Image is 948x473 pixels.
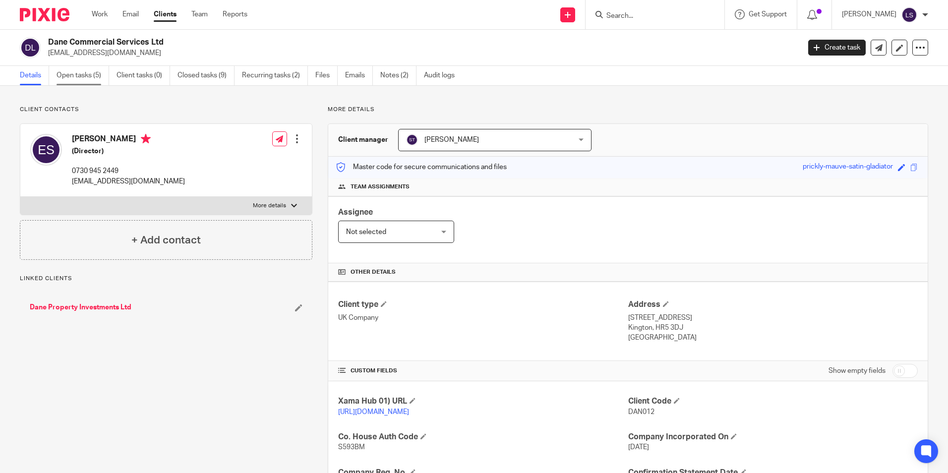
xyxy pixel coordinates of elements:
[315,66,338,85] a: Files
[253,202,286,210] p: More details
[628,432,918,442] h4: Company Incorporated On
[223,9,247,19] a: Reports
[803,162,893,173] div: prickly-mauve-satin-gladiator
[628,299,918,310] h4: Address
[842,9,896,19] p: [PERSON_NAME]
[380,66,416,85] a: Notes (2)
[338,367,628,375] h4: CUSTOM FIELDS
[72,146,185,156] h5: (Director)
[20,66,49,85] a: Details
[30,302,131,312] a: Dane Property Investments Ltd
[30,134,62,166] img: svg%3E
[191,9,208,19] a: Team
[628,409,654,415] span: DAN012
[351,183,410,191] span: Team assignments
[346,229,386,236] span: Not selected
[338,313,628,323] p: UK Company
[72,134,185,146] h4: [PERSON_NAME]
[406,134,418,146] img: svg%3E
[328,106,928,114] p: More details
[338,135,388,145] h3: Client manager
[117,66,170,85] a: Client tasks (0)
[57,66,109,85] a: Open tasks (5)
[628,444,649,451] span: [DATE]
[48,37,644,48] h2: Dane Commercial Services Ltd
[338,396,628,407] h4: Xama Hub 01) URL
[338,444,365,451] span: S593BM
[628,313,918,323] p: [STREET_ADDRESS]
[154,9,177,19] a: Clients
[72,166,185,176] p: 0730 945 2449
[829,366,886,376] label: Show empty fields
[749,11,787,18] span: Get Support
[122,9,139,19] a: Email
[338,299,628,310] h4: Client type
[336,162,507,172] p: Master code for secure communications and files
[20,275,312,283] p: Linked clients
[92,9,108,19] a: Work
[20,8,69,21] img: Pixie
[20,106,312,114] p: Client contacts
[72,177,185,186] p: [EMAIL_ADDRESS][DOMAIN_NAME]
[338,432,628,442] h4: Co. House Auth Code
[628,333,918,343] p: [GEOGRAPHIC_DATA]
[808,40,866,56] a: Create task
[424,66,462,85] a: Audit logs
[178,66,235,85] a: Closed tasks (9)
[131,233,201,248] h4: + Add contact
[338,409,409,415] a: [URL][DOMAIN_NAME]
[351,268,396,276] span: Other details
[901,7,917,23] img: svg%3E
[424,136,479,143] span: [PERSON_NAME]
[628,396,918,407] h4: Client Code
[141,134,151,144] i: Primary
[605,12,695,21] input: Search
[345,66,373,85] a: Emails
[338,208,373,216] span: Assignee
[48,48,793,58] p: [EMAIL_ADDRESS][DOMAIN_NAME]
[242,66,308,85] a: Recurring tasks (2)
[628,323,918,333] p: Kington, HR5 3DJ
[20,37,41,58] img: svg%3E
